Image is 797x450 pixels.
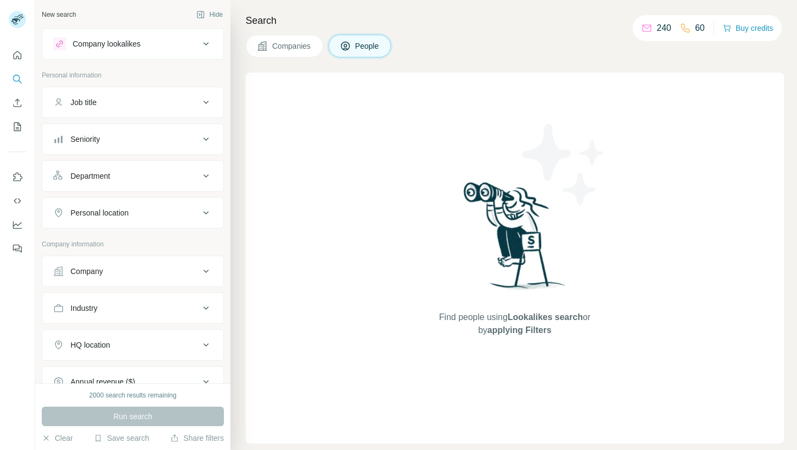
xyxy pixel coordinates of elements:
[657,22,671,35] p: 240
[73,38,140,49] div: Company lookalikes
[42,126,223,152] button: Seniority
[70,207,128,218] div: Personal location
[42,10,76,19] div: New search
[170,433,224,444] button: Share filters
[42,369,223,395] button: Annual revenue ($)
[70,97,97,108] div: Job title
[42,332,223,358] button: HQ location
[723,21,773,36] button: Buy credits
[42,433,73,444] button: Clear
[42,163,223,189] button: Department
[42,200,223,226] button: Personal location
[9,69,26,89] button: Search
[70,171,110,181] div: Department
[9,191,26,211] button: Use Surfe API
[9,117,26,136] button: My lists
[246,13,784,28] h4: Search
[94,433,149,444] button: Save search
[9,167,26,187] button: Use Surfe on LinkedIn
[42,89,223,115] button: Job title
[42,70,224,80] p: Personal information
[42,258,223,284] button: Company
[189,6,230,23] button: Hide
[70,303,98,314] div: Industry
[42,239,224,249] p: Company information
[459,179,571,300] img: Surfe Illustration - Woman searching with binoculars
[42,295,223,321] button: Industry
[695,22,705,35] p: 60
[272,41,312,51] span: Companies
[70,376,135,387] div: Annual revenue ($)
[507,312,583,322] span: Lookalikes search
[9,215,26,234] button: Dashboard
[70,266,103,277] div: Company
[9,93,26,113] button: Enrich CSV
[9,239,26,258] button: Feedback
[515,116,613,213] img: Surfe Illustration - Stars
[89,390,177,400] div: 2000 search results remaining
[487,325,551,335] span: applying Filters
[9,45,26,65] button: Quick start
[355,41,380,51] span: People
[42,31,223,57] button: Company lookalikes
[428,311,601,337] span: Find people using or by
[70,340,110,350] div: HQ location
[70,134,100,145] div: Seniority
